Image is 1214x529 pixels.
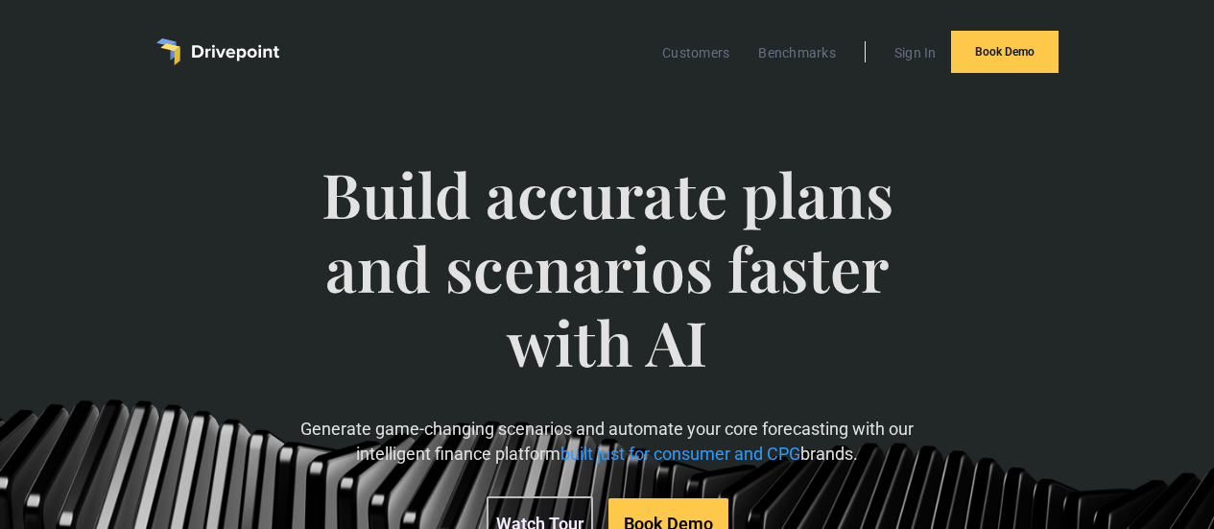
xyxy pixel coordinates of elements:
[749,40,845,65] a: Benchmarks
[560,444,800,464] span: built just for consumer and CPG
[266,157,948,417] span: Build accurate plans and scenarios faster with AI
[653,40,739,65] a: Customers
[885,40,946,65] a: Sign In
[266,417,948,465] p: Generate game-changing scenarios and automate your core forecasting with our intelligent finance ...
[951,31,1059,73] a: Book Demo
[156,38,279,65] a: home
